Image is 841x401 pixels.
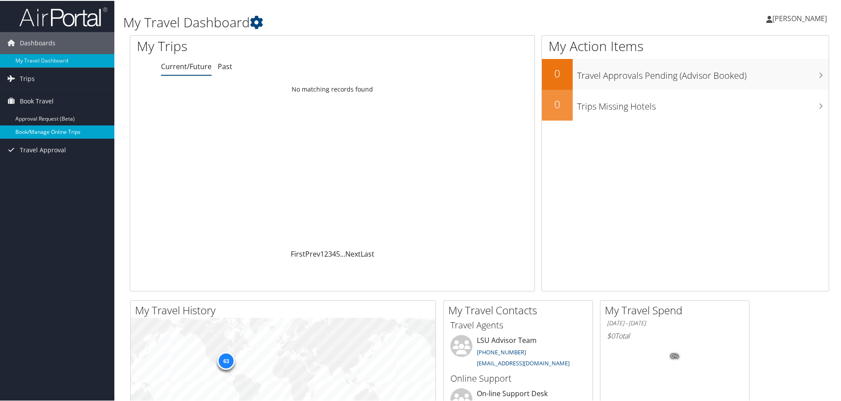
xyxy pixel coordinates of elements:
span: … [340,248,345,258]
div: 63 [217,351,235,369]
a: Prev [305,248,320,258]
span: Trips [20,67,35,89]
a: 5 [336,248,340,258]
a: 3 [328,248,332,258]
img: airportal-logo.png [19,6,107,26]
h1: My Trips [137,36,359,55]
tspan: 0% [671,353,678,358]
a: First [291,248,305,258]
li: LSU Advisor Team [446,334,590,370]
a: Next [345,248,361,258]
h3: Trips Missing Hotels [577,95,829,112]
span: Dashboards [20,31,55,53]
h3: Online Support [450,372,586,384]
a: [PHONE_NUMBER] [477,347,526,355]
h2: 0 [542,65,573,80]
h3: Travel Approvals Pending (Advisor Booked) [577,64,829,81]
span: Book Travel [20,89,54,111]
a: Last [361,248,374,258]
a: 4 [332,248,336,258]
h6: [DATE] - [DATE] [607,318,742,327]
a: 1 [320,248,324,258]
h3: Travel Agents [450,318,586,331]
span: $0 [607,330,615,340]
td: No matching records found [130,81,534,96]
a: 0Trips Missing Hotels [542,89,829,120]
a: [PERSON_NAME] [766,4,836,31]
a: 0Travel Approvals Pending (Advisor Booked) [542,58,829,89]
h1: My Action Items [542,36,829,55]
a: 2 [324,248,328,258]
h1: My Travel Dashboard [123,12,598,31]
span: [PERSON_NAME] [772,13,827,22]
h2: 0 [542,96,573,111]
h6: Total [607,330,742,340]
h2: My Travel Spend [605,302,749,317]
a: Current/Future [161,61,212,70]
span: Travel Approval [20,138,66,160]
a: [EMAIL_ADDRESS][DOMAIN_NAME] [477,358,570,366]
h2: My Travel History [135,302,435,317]
a: Past [218,61,232,70]
h2: My Travel Contacts [448,302,592,317]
